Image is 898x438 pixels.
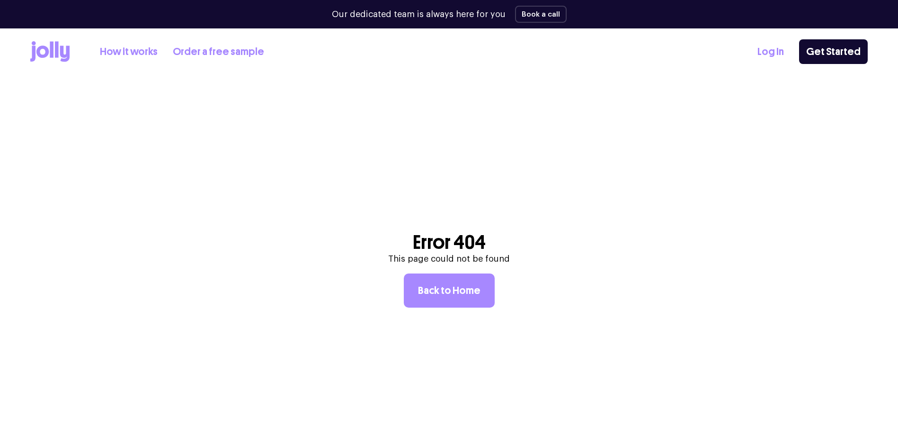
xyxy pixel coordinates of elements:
a: Order a free sample [173,44,264,60]
a: How it works [100,44,158,60]
button: Book a call [515,6,567,23]
p: Our dedicated team is always here for you [332,8,506,21]
h1: Error 404 [388,235,510,250]
a: Log In [757,44,784,60]
a: Back to Home [404,274,495,308]
p: This page could not be found [388,254,510,264]
a: Get Started [799,39,868,64]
